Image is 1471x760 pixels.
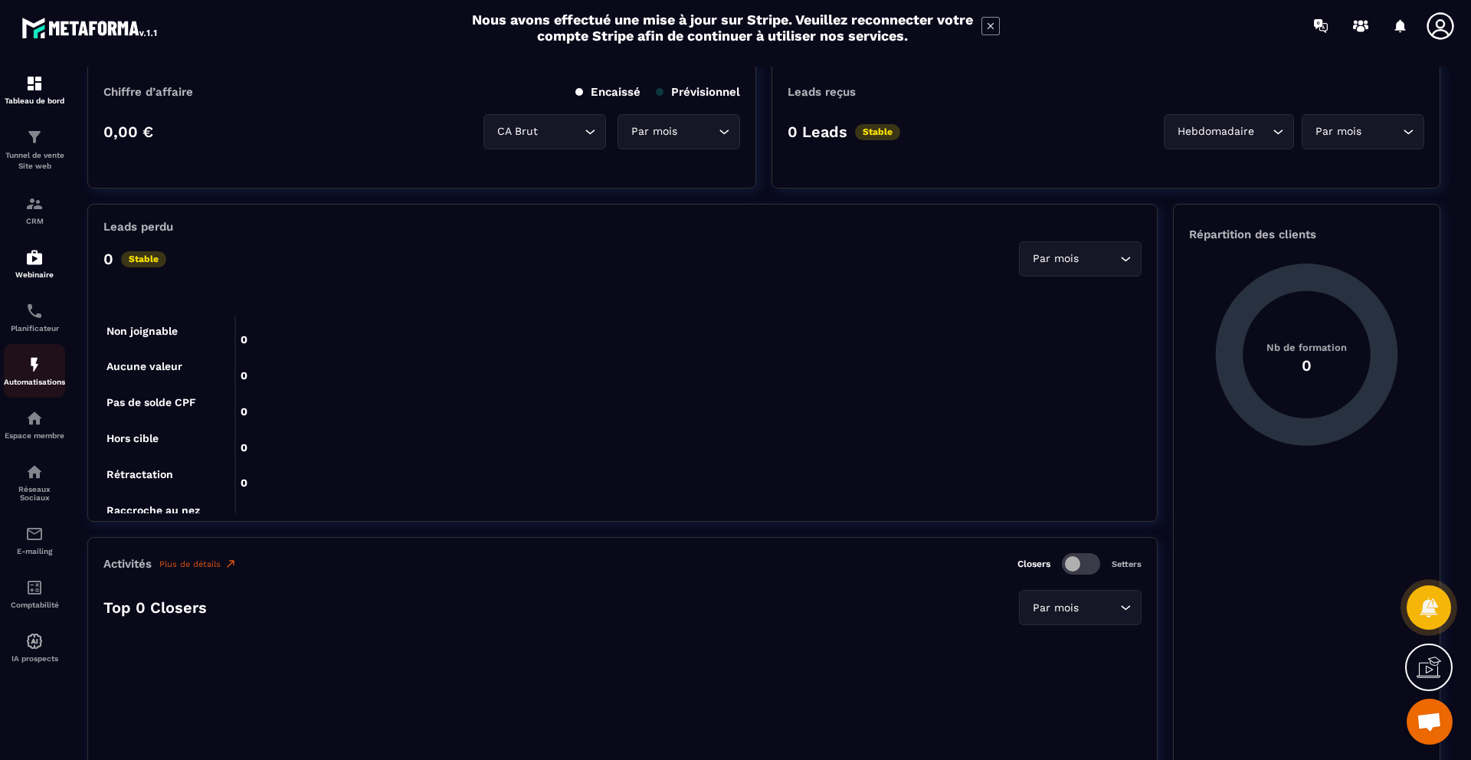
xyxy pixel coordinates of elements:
[1082,600,1116,617] input: Search for option
[1019,241,1142,277] div: Search for option
[1082,251,1116,267] input: Search for option
[25,302,44,320] img: scheduler
[103,250,113,268] p: 0
[1112,559,1142,569] p: Setters
[25,355,44,374] img: automations
[1019,590,1142,625] div: Search for option
[4,290,65,344] a: schedulerschedulerPlanificateur
[1257,123,1269,140] input: Search for option
[618,114,740,149] div: Search for option
[1029,251,1082,267] span: Par mois
[471,11,974,44] h2: Nous avons effectué une mise à jour sur Stripe. Veuillez reconnecter votre compte Stripe afin de ...
[25,463,44,481] img: social-network
[106,504,200,516] tspan: Raccroche au nez
[4,451,65,513] a: social-networksocial-networkRéseaux Sociaux
[493,123,541,140] span: CA Brut
[25,632,44,650] img: automations
[1164,114,1294,149] div: Search for option
[4,63,65,116] a: formationformationTableau de bord
[106,468,173,480] tspan: Rétractation
[4,567,65,621] a: accountantaccountantComptabilité
[1017,559,1050,569] p: Closers
[4,116,65,183] a: formationformationTunnel de vente Site web
[483,114,606,149] div: Search for option
[25,128,44,146] img: formation
[25,578,44,597] img: accountant
[1302,114,1424,149] div: Search for option
[4,183,65,237] a: formationformationCRM
[855,124,900,140] p: Stable
[224,558,237,570] img: narrow-up-right-o.6b7c60e2.svg
[106,360,182,372] tspan: Aucune valeur
[121,251,166,267] p: Stable
[4,398,65,451] a: automationsautomationsEspace membre
[788,123,847,141] p: 0 Leads
[656,85,740,99] p: Prévisionnel
[4,237,65,290] a: automationsautomationsWebinaire
[1407,699,1453,745] div: Ouvrir le chat
[1365,123,1399,140] input: Search for option
[103,220,173,234] p: Leads perdu
[106,432,159,444] tspan: Hors cible
[4,547,65,555] p: E-mailing
[4,378,65,386] p: Automatisations
[21,14,159,41] img: logo
[541,123,581,140] input: Search for option
[25,74,44,93] img: formation
[103,557,152,571] p: Activités
[4,150,65,172] p: Tunnel de vente Site web
[1312,123,1365,140] span: Par mois
[788,85,856,99] p: Leads reçus
[159,558,237,570] a: Plus de détails
[4,270,65,279] p: Webinaire
[25,409,44,427] img: automations
[4,485,65,502] p: Réseaux Sociaux
[4,97,65,105] p: Tableau de bord
[103,598,207,617] p: Top 0 Closers
[25,248,44,267] img: automations
[627,123,680,140] span: Par mois
[25,195,44,213] img: formation
[103,123,153,141] p: 0,00 €
[1029,600,1082,617] span: Par mois
[4,431,65,440] p: Espace membre
[4,654,65,663] p: IA prospects
[680,123,715,140] input: Search for option
[103,85,193,99] p: Chiffre d’affaire
[25,525,44,543] img: email
[575,85,640,99] p: Encaissé
[4,513,65,567] a: emailemailE-mailing
[4,344,65,398] a: automationsautomationsAutomatisations
[4,217,65,225] p: CRM
[4,324,65,332] p: Planificateur
[1174,123,1257,140] span: Hebdomadaire
[106,325,178,338] tspan: Non joignable
[4,601,65,609] p: Comptabilité
[1189,228,1424,241] p: Répartition des clients
[106,396,196,408] tspan: Pas de solde CPF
